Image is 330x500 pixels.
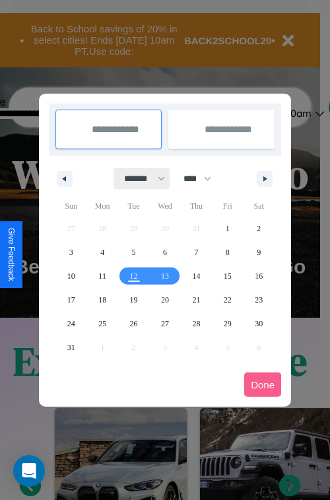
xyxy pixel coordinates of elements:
span: 5 [132,240,136,264]
button: 6 [149,240,180,264]
button: 8 [212,240,243,264]
span: 7 [194,240,198,264]
button: 29 [212,312,243,336]
span: 28 [192,312,200,336]
span: Sun [55,196,86,217]
span: 12 [130,264,138,288]
span: 9 [257,240,261,264]
div: Give Feedback [7,228,16,281]
button: 28 [181,312,212,336]
span: 31 [67,336,75,359]
span: 24 [67,312,75,336]
span: 11 [98,264,106,288]
div: Open Intercom Messenger [13,455,45,487]
span: Tue [118,196,149,217]
button: 14 [181,264,212,288]
span: 22 [224,288,232,312]
span: 4 [100,240,104,264]
button: 17 [55,288,86,312]
span: 29 [224,312,232,336]
button: 5 [118,240,149,264]
span: 13 [161,264,169,288]
span: 27 [161,312,169,336]
button: 25 [86,312,117,336]
span: 16 [255,264,263,288]
span: Sat [244,196,275,217]
span: 1 [226,217,230,240]
span: Mon [86,196,117,217]
button: 1 [212,217,243,240]
button: 20 [149,288,180,312]
button: 16 [244,264,275,288]
button: 21 [181,288,212,312]
span: 14 [192,264,200,288]
span: Thu [181,196,212,217]
button: 30 [244,312,275,336]
span: 15 [224,264,232,288]
button: 11 [86,264,117,288]
span: 10 [67,264,75,288]
span: 17 [67,288,75,312]
span: 3 [69,240,73,264]
button: 7 [181,240,212,264]
button: 3 [55,240,86,264]
span: 23 [255,288,263,312]
span: 20 [161,288,169,312]
span: 30 [255,312,263,336]
span: 2 [257,217,261,240]
span: Wed [149,196,180,217]
span: 21 [192,288,200,312]
span: 19 [130,288,138,312]
span: 18 [98,288,106,312]
span: Fri [212,196,243,217]
span: 8 [226,240,230,264]
button: Done [244,373,281,397]
button: 31 [55,336,86,359]
button: 12 [118,264,149,288]
button: 2 [244,217,275,240]
button: 15 [212,264,243,288]
button: 4 [86,240,117,264]
button: 24 [55,312,86,336]
button: 9 [244,240,275,264]
span: 26 [130,312,138,336]
button: 13 [149,264,180,288]
button: 27 [149,312,180,336]
span: 6 [163,240,167,264]
button: 22 [212,288,243,312]
span: 25 [98,312,106,336]
button: 10 [55,264,86,288]
button: 18 [86,288,117,312]
button: 23 [244,288,275,312]
button: 19 [118,288,149,312]
button: 26 [118,312,149,336]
